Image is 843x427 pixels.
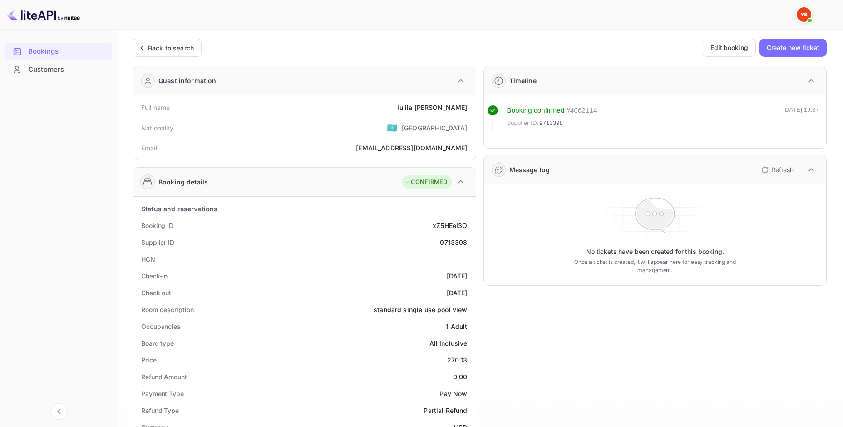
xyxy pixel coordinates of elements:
div: Partial Refund [424,406,467,415]
div: Customers [28,65,108,75]
span: United States [387,119,397,136]
span: Supplier ID: [507,119,539,128]
button: Refresh [756,163,797,177]
p: No tickets have been created for this booking. [586,247,724,256]
div: [DATE] [447,271,468,281]
div: Check out [141,288,171,298]
div: CONFIRMED [404,178,447,187]
div: Room description [141,305,193,314]
div: Full name [141,103,170,112]
div: Nationality [141,123,174,133]
div: Pay Now [439,389,467,398]
p: Refresh [771,165,794,174]
div: Message log [509,165,550,174]
div: 9713398 [440,238,467,247]
div: Booking details [158,177,208,187]
div: Iuliia [PERSON_NAME] [397,103,467,112]
span: 9713398 [539,119,563,128]
button: Create new ticket [759,39,827,57]
div: Check-in [141,271,168,281]
div: Supplier ID [141,238,174,247]
div: [GEOGRAPHIC_DATA] [402,123,468,133]
img: LiteAPI logo [7,7,80,22]
div: [DATE] 19:37 [783,105,819,132]
div: [DATE] [447,288,468,298]
div: HCN [141,254,155,264]
img: Yandex Support [797,7,811,22]
div: 1 Adult [446,322,467,331]
div: xZ5HEeI3O [433,221,467,230]
div: Occupancies [141,322,181,331]
div: Booking confirmed [507,105,565,116]
div: Refund Type [141,406,179,415]
div: Guest information [158,76,217,85]
div: Price [141,355,157,365]
button: Collapse navigation [51,403,67,420]
button: Edit booking [703,39,756,57]
div: Payment Type [141,389,184,398]
p: Once a ticket is created, it will appear here for easy tracking and management. [563,258,747,274]
div: Bookings [28,46,108,57]
div: Refund Amount [141,372,187,382]
a: Customers [5,61,112,78]
div: Board type [141,338,174,348]
div: # 4062114 [566,105,597,116]
div: Customers [5,61,112,79]
div: Timeline [509,76,537,85]
div: Email [141,143,157,153]
div: Booking ID [141,221,173,230]
div: 270.13 [447,355,468,365]
a: Bookings [5,43,112,60]
div: [EMAIL_ADDRESS][DOMAIN_NAME] [356,143,467,153]
div: All Inclusive [429,338,468,348]
div: standard single use pool view [374,305,467,314]
div: Status and reservations [141,204,217,213]
div: Bookings [5,43,112,60]
div: 0.00 [453,372,468,382]
div: Back to search [148,43,194,53]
